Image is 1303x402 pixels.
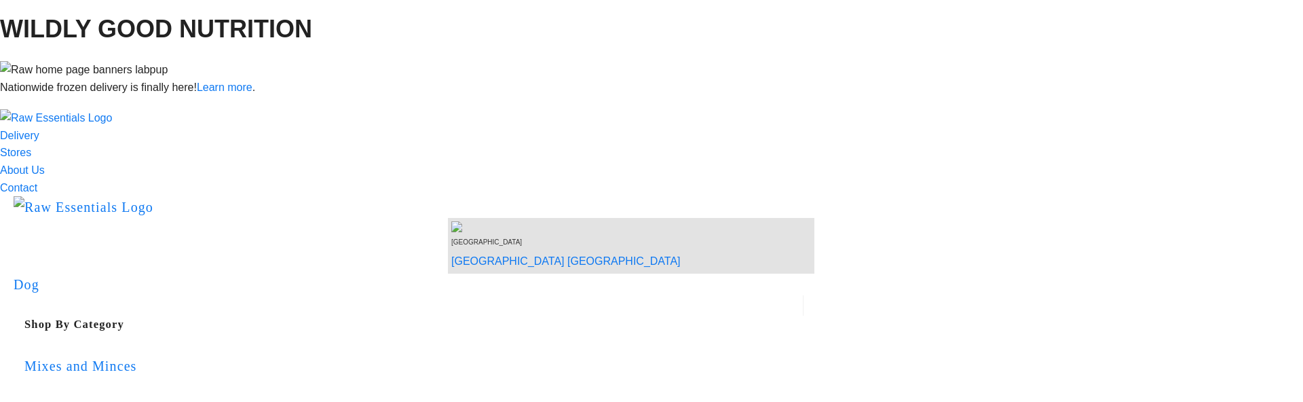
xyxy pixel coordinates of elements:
a: Dog [14,277,39,292]
img: Raw Essentials Logo [14,196,153,218]
h5: Shop By Category [24,316,804,334]
div: Mixes and Minces [24,355,804,377]
a: [GEOGRAPHIC_DATA] [567,255,681,267]
a: [GEOGRAPHIC_DATA] [451,255,565,267]
span: [GEOGRAPHIC_DATA] [451,238,522,246]
a: Learn more [197,81,252,93]
a: Mixes and Minces [24,337,804,395]
img: van-moving.png [451,221,465,232]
